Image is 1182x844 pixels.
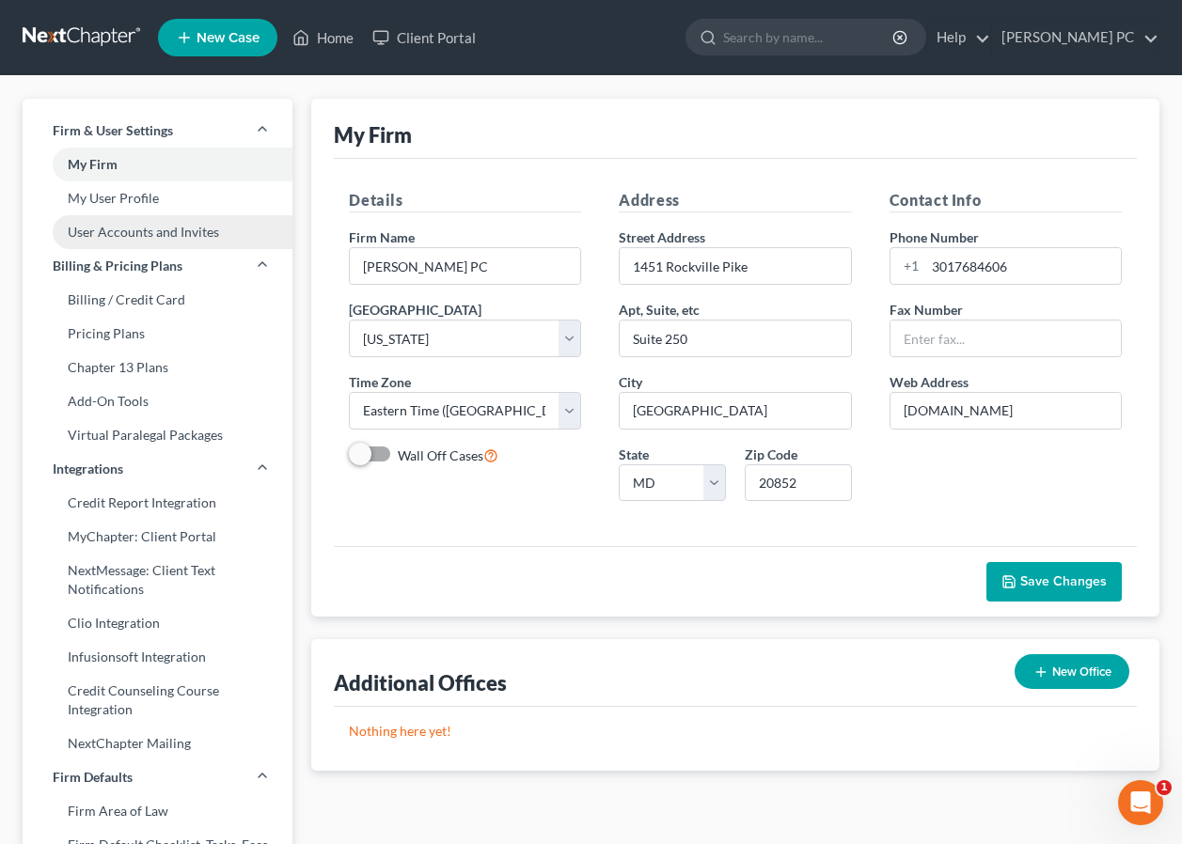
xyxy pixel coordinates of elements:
input: Enter web address.... [890,393,1121,429]
a: Infusionsoft Integration [23,640,292,674]
a: Firm Area of Law [23,794,292,828]
div: My Firm [334,121,412,148]
h5: Contact Info [890,189,1122,212]
h5: Details [349,189,581,212]
a: My User Profile [23,181,292,215]
input: XXXXX [745,464,852,502]
a: Virtual Paralegal Packages [23,418,292,452]
a: Integrations [23,452,292,486]
input: Enter city... [620,393,850,429]
p: Nothing here yet! [349,722,1122,741]
button: New Office [1015,654,1129,689]
span: Firm & User Settings [53,121,173,140]
iframe: Intercom live chat [1118,780,1163,825]
a: My Firm [23,148,292,181]
span: Firm Name [349,229,415,245]
a: Firm Defaults [23,760,292,794]
label: City [619,372,642,392]
label: Zip Code [745,445,797,464]
div: Additional Offices [334,669,507,696]
a: Firm & User Settings [23,114,292,148]
a: Credit Report Integration [23,486,292,520]
input: Enter name... [350,248,580,284]
a: [PERSON_NAME] PC [992,21,1158,55]
input: Enter address... [620,248,850,284]
button: Save Changes [986,562,1122,602]
span: 1 [1157,780,1172,795]
span: New Case [197,31,260,45]
a: Billing / Credit Card [23,283,292,317]
a: Add-On Tools [23,384,292,418]
label: Web Address [890,372,969,392]
a: NextChapter Mailing [23,727,292,760]
label: Phone Number [890,227,979,247]
a: Chapter 13 Plans [23,351,292,384]
label: Fax Number [890,300,963,320]
label: State [619,445,649,464]
span: Integrations [53,460,123,478]
span: Wall Off Cases [398,447,483,463]
label: Apt, Suite, etc [619,300,700,320]
a: Clio Integration [23,606,292,640]
a: Help [927,21,990,55]
label: Street Address [619,227,705,247]
a: User Accounts and Invites [23,215,292,249]
h5: Address [619,189,851,212]
input: Enter phone... [925,248,1121,284]
a: NextMessage: Client Text Notifications [23,554,292,606]
span: Billing & Pricing Plans [53,257,182,275]
input: Enter fax... [890,320,1121,356]
input: Search by name... [723,20,895,55]
a: Client Portal [363,21,485,55]
a: MyChapter: Client Portal [23,520,292,554]
span: Save Changes [1020,573,1107,589]
input: (optional) [620,320,850,356]
label: Time Zone [349,372,411,392]
a: Home [283,21,363,55]
div: +1 [890,248,925,284]
a: Pricing Plans [23,317,292,351]
label: [GEOGRAPHIC_DATA] [349,300,481,320]
a: Billing & Pricing Plans [23,249,292,283]
a: Credit Counseling Course Integration [23,674,292,727]
span: Firm Defaults [53,768,133,787]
